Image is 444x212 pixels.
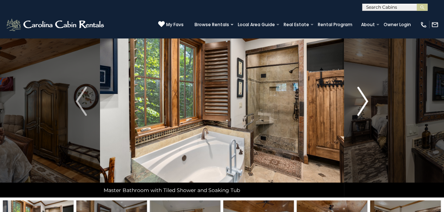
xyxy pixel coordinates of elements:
[100,183,344,197] div: Master Bathroom with Tiled Shower and Soaking Tub
[431,21,439,28] img: mail-regular-white.png
[234,20,279,30] a: Local Area Guide
[191,20,233,30] a: Browse Rentals
[314,20,356,30] a: Rental Program
[420,21,427,28] img: phone-regular-white.png
[5,17,106,32] img: White-1-2.png
[63,5,100,197] button: Previous
[357,20,379,30] a: About
[357,87,368,116] img: arrow
[280,20,313,30] a: Real Estate
[166,21,184,28] span: My Favs
[76,87,87,116] img: arrow
[380,20,415,30] a: Owner Login
[344,5,381,197] button: Next
[158,21,184,28] a: My Favs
